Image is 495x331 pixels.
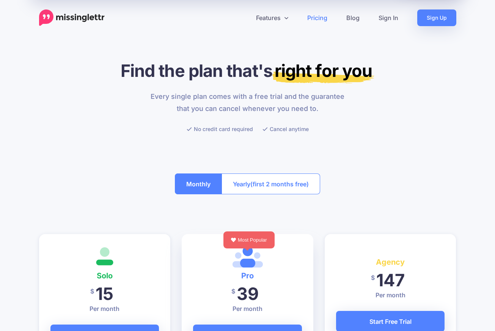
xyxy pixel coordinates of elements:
button: Yearly(first 2 months free) [222,173,320,194]
div: Most Popular [223,231,275,248]
p: Per month [336,290,445,300]
h4: Agency [336,256,445,268]
span: $ [231,283,235,300]
a: Sign Up [417,9,456,26]
li: Cancel anytime [262,124,309,134]
h1: Find the plan that's [39,60,456,81]
span: 15 [96,283,113,304]
a: Features [247,9,298,26]
a: Sign In [369,9,408,26]
span: $ [90,283,94,300]
p: Every single plan comes with a free trial and the guarantee that you can cancel whenever you need... [146,91,349,115]
button: Monthly [175,173,222,194]
span: $ [371,269,375,286]
h4: Solo [50,270,159,282]
h4: Pro [193,270,302,282]
span: (first 2 months free) [250,178,309,190]
p: Per month [50,304,159,313]
p: Per month [193,304,302,313]
mark: right for you [272,60,374,83]
a: Blog [337,9,369,26]
a: Home [39,9,105,26]
span: 147 [376,270,405,290]
a: Pricing [298,9,337,26]
span: 39 [237,283,259,304]
li: No credit card required [187,124,253,134]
